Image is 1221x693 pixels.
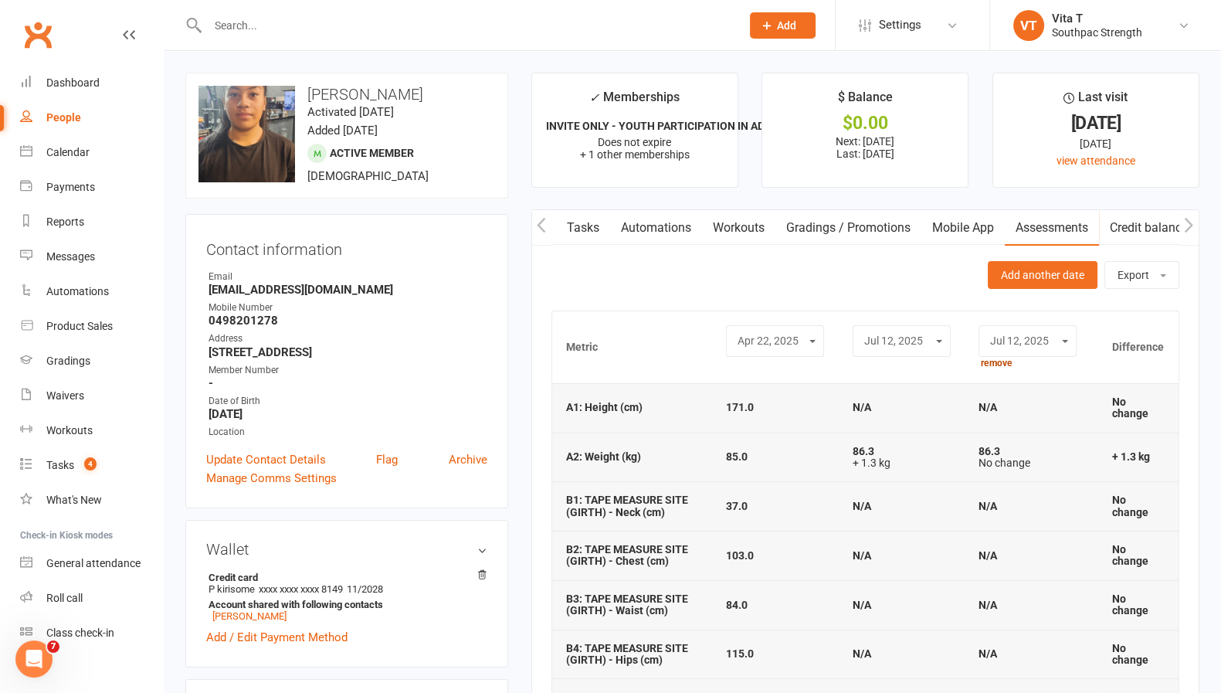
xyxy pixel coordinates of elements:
span: Active member [330,147,414,159]
th: Difference [1098,311,1179,382]
span: + 1 other memberships [580,148,690,161]
strong: No change [1112,494,1148,518]
a: Class kiosk mode [20,616,163,651]
a: Workouts [702,210,775,246]
span: 4 [84,457,97,470]
li: P kirisome [206,569,487,624]
span: [DEMOGRAPHIC_DATA] [307,169,429,183]
div: Product Sales [46,320,113,332]
a: Assessments [1005,210,1099,246]
div: Calendar [46,146,90,158]
strong: N/A [853,647,871,660]
span: Does not expire [598,136,671,148]
div: Last visit [1063,87,1128,115]
div: Southpac Strength [1052,25,1142,39]
span: Settings [879,8,921,42]
div: Automations [46,285,109,297]
strong: 171.0 [726,401,754,413]
h3: Wallet [206,541,487,558]
strong: Credit card [209,572,480,583]
a: Clubworx [19,15,57,54]
div: People [46,111,81,124]
strong: - [209,376,487,390]
a: Tasks 4 [20,448,163,483]
strong: N/A [978,599,997,611]
a: Workouts [20,413,163,448]
div: + 1.3 kg [853,457,951,469]
time: Added [DATE] [307,124,378,138]
div: Tasks [46,459,74,471]
a: Update Contact Details [206,450,326,469]
input: Search... [203,15,730,36]
a: Gradings / Promotions [775,210,921,246]
div: Waivers [46,389,84,402]
span: 11/2028 [347,583,383,595]
strong: B1: TAPE MEASURE SITE (GIRTH) - Neck (cm) [566,494,688,518]
a: What's New [20,483,163,518]
div: Workouts [46,424,93,437]
div: VT [1013,10,1044,41]
div: Email [209,270,487,284]
strong: 85.0 [726,450,748,463]
strong: No change [1112,396,1148,420]
div: Memberships [589,87,680,116]
strong: N/A [978,549,997,562]
strong: A2: Weight (kg) [566,450,641,463]
div: Payments [46,181,95,193]
a: Payments [20,170,163,205]
strong: B4: TAPE MEASURE SITE (GIRTH) - Hips (cm) [566,642,688,666]
div: Vita T [1052,12,1142,25]
strong: No change [1112,593,1148,617]
a: Waivers [20,379,163,413]
div: No change [978,457,1084,469]
a: Roll call [20,581,163,616]
th: Metric [552,311,712,382]
strong: + 1.3 kg [1112,450,1150,463]
span: xxxx xxxx xxxx 8149 [259,583,343,595]
strong: 86.3 [978,445,1000,457]
a: People [20,100,163,135]
strong: Account shared with following contacts [209,599,480,610]
h3: [PERSON_NAME] [198,86,495,103]
img: image1748199835.png [198,86,295,182]
a: Flag [376,450,398,469]
div: Location [209,425,487,440]
strong: N/A [978,647,997,660]
div: Messages [46,250,95,263]
strong: N/A [853,401,871,413]
a: Archive [449,450,487,469]
strong: N/A [853,500,871,512]
strong: No change [1112,543,1148,567]
strong: No change [1112,642,1148,666]
a: Add / Edit Payment Method [206,628,348,647]
div: Address [209,331,487,346]
strong: N/A [978,500,997,512]
button: Export [1104,261,1179,289]
div: Member Number [209,363,487,378]
p: Next: [DATE] Last: [DATE] [776,135,954,160]
strong: N/A [853,549,871,562]
strong: B3: TAPE MEASURE SITE (GIRTH) - Waist (cm) [566,593,688,617]
div: Reports [46,216,84,228]
a: Mobile App [921,210,1005,246]
a: Reports [20,205,163,239]
i: ✓ [589,90,599,105]
strong: 0498201278 [209,314,487,328]
a: General attendance kiosk mode [20,546,163,581]
strong: 115.0 [726,647,754,660]
div: General attendance [46,557,141,569]
a: Credit balance [1099,210,1199,246]
a: Manage Comms Settings [206,469,337,487]
strong: A1: Height (cm) [566,401,643,413]
a: [PERSON_NAME] [212,610,287,622]
button: Add another date [988,261,1097,289]
div: Roll call [46,592,83,604]
span: Add [777,19,796,32]
a: remove [981,358,1012,369]
iframe: Intercom live chat [15,640,53,678]
strong: INVITE ONLY - YOUTH PARTICIPATION IN ADULT... [546,120,791,132]
strong: [STREET_ADDRESS] [209,345,487,359]
div: Mobile Number [209,301,487,315]
div: Class check-in [46,627,114,639]
span: 7 [47,640,59,653]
